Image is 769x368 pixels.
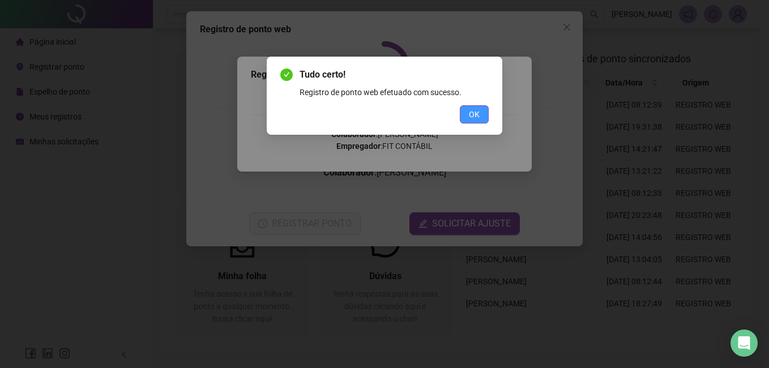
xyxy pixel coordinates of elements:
[280,69,293,81] span: check-circle
[730,330,758,357] div: Open Intercom Messenger
[460,105,489,123] button: OK
[300,68,489,82] span: Tudo certo!
[469,108,480,121] span: OK
[300,86,489,99] div: Registro de ponto web efetuado com sucesso.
